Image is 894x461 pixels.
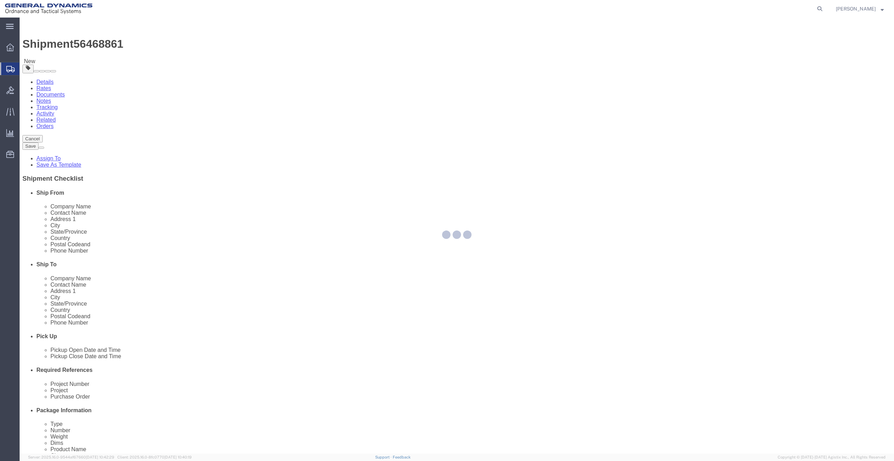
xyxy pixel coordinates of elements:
span: Client: 2025.16.0-8fc0770 [117,455,192,459]
a: Support [375,455,393,459]
span: Justin Bowdich [836,5,876,13]
img: logo [5,4,92,14]
span: Copyright © [DATE]-[DATE] Agistix Inc., All Rights Reserved [778,454,886,460]
button: [PERSON_NAME] [835,5,884,13]
a: Feedback [393,455,411,459]
span: Server: 2025.16.0-9544af67660 [28,455,114,459]
span: [DATE] 10:40:19 [164,455,192,459]
span: [DATE] 10:42:29 [86,455,114,459]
